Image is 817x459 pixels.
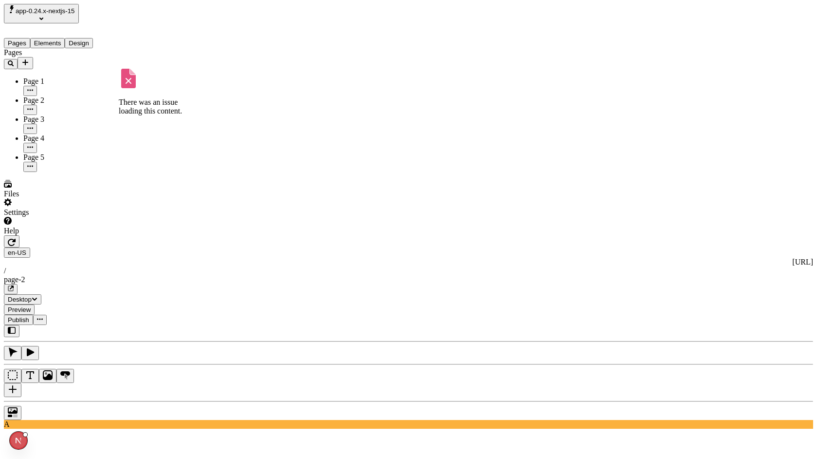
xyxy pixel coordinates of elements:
[23,115,121,124] div: Page 3
[39,369,56,383] button: Image
[16,7,75,15] span: app-0.24.x-nextjs-15
[56,369,74,383] button: Button
[4,4,79,23] button: Select site
[4,48,121,57] div: Pages
[4,248,30,258] button: Open locale picker
[8,249,26,256] span: en-US
[4,208,121,217] div: Settings
[4,190,121,198] div: Files
[23,134,121,143] div: Page 4
[21,369,39,383] button: Text
[23,77,121,86] div: Page 1
[119,98,192,115] p: There was an issue loading this content.
[23,96,121,105] div: Page 2
[8,296,32,303] span: Desktop
[4,420,813,429] div: A
[4,38,30,48] button: Pages
[4,305,35,315] button: Preview
[4,294,41,305] button: Desktop
[4,369,21,383] button: Box
[4,275,813,284] div: page-2
[8,306,31,313] span: Preview
[4,315,33,325] button: Publish
[4,8,142,17] p: Cookie Test Route
[4,267,813,275] div: /
[65,38,93,48] button: Design
[30,38,65,48] button: Elements
[4,258,813,267] div: [URL]
[4,227,121,235] div: Help
[23,153,121,162] div: Page 5
[18,57,33,69] button: Add new
[8,316,29,324] span: Publish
